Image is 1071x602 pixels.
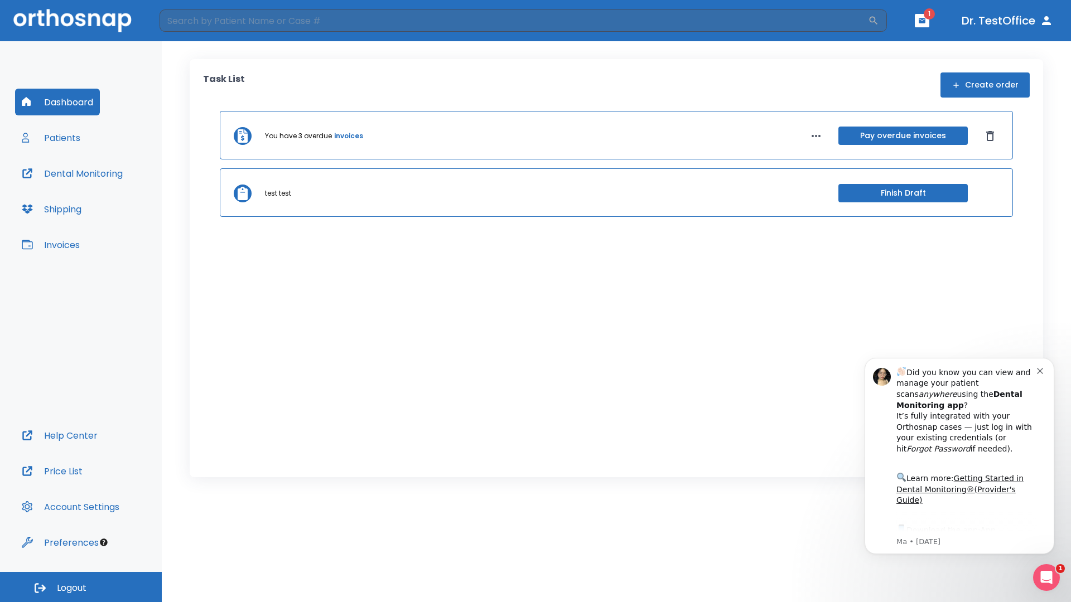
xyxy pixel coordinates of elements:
[13,9,132,32] img: Orthosnap
[838,184,968,202] button: Finish Draft
[49,182,189,239] div: Download the app: | ​ Let us know if you need help getting started!
[15,529,105,556] button: Preferences
[265,188,291,198] p: test test
[838,127,968,145] button: Pay overdue invoices
[15,231,86,258] button: Invoices
[160,9,868,32] input: Search by Patient Name or Case #
[957,11,1058,31] button: Dr. TestOffice
[15,422,104,449] button: Help Center
[49,185,148,205] a: App Store
[924,8,935,20] span: 1
[265,131,332,141] p: You have 3 overdue
[981,127,999,145] button: Dismiss
[15,89,100,115] button: Dashboard
[189,24,198,33] button: Dismiss notification
[15,124,87,151] button: Patients
[940,72,1030,98] button: Create order
[49,196,189,206] p: Message from Ma, sent 1w ago
[99,537,109,547] div: Tooltip anchor
[15,458,89,484] button: Price List
[57,582,86,594] span: Logout
[848,341,1071,572] iframe: Intercom notifications message
[15,196,88,222] button: Shipping
[15,160,129,187] button: Dental Monitoring
[1033,564,1060,591] iframe: Intercom live chat
[15,493,126,520] button: Account Settings
[1056,564,1065,573] span: 1
[334,131,363,141] a: invoices
[203,72,245,98] p: Task List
